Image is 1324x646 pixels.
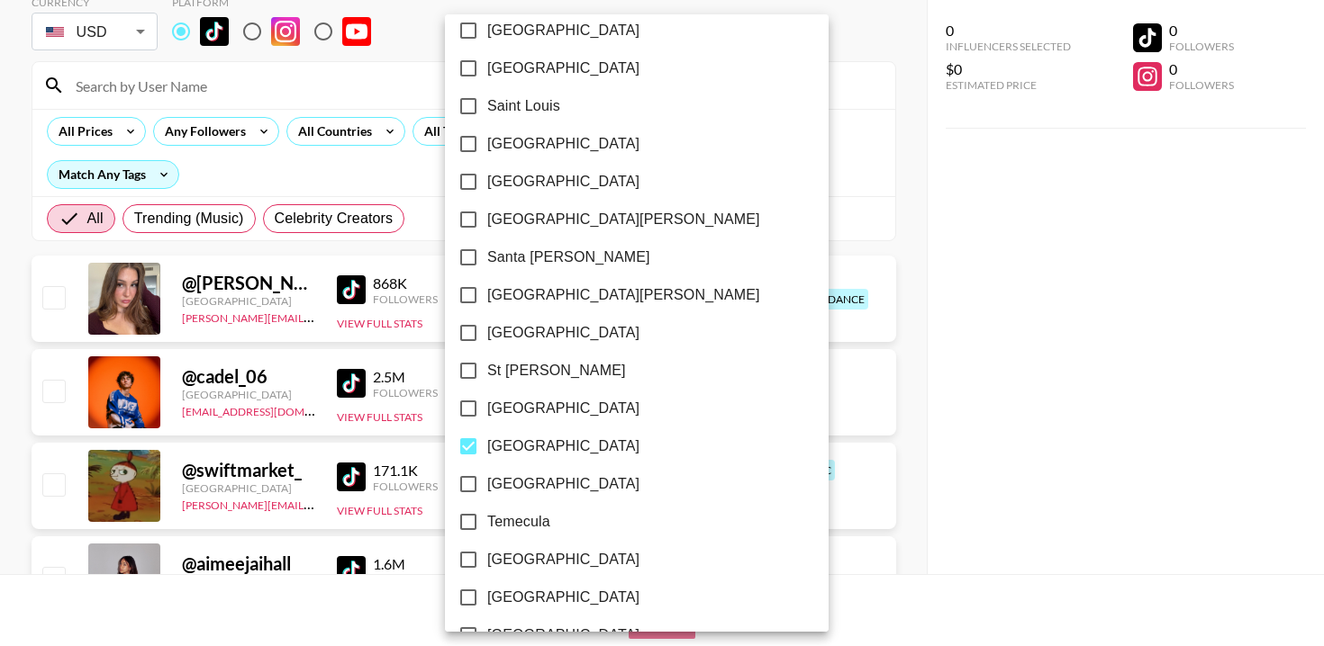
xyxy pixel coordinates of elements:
iframe: Drift Widget Chat Controller [1234,556,1302,624]
span: [GEOGRAPHIC_DATA][PERSON_NAME] [487,209,760,230]
span: [GEOGRAPHIC_DATA] [487,20,639,41]
span: [GEOGRAPHIC_DATA] [487,435,639,457]
span: [GEOGRAPHIC_DATA] [487,587,639,608]
span: [GEOGRAPHIC_DATA] [487,624,639,646]
span: [GEOGRAPHIC_DATA][PERSON_NAME] [487,284,760,306]
span: [GEOGRAPHIC_DATA] [487,171,639,193]
span: [GEOGRAPHIC_DATA] [487,322,639,344]
span: [GEOGRAPHIC_DATA] [487,133,639,155]
span: Santa [PERSON_NAME] [487,247,650,268]
span: [GEOGRAPHIC_DATA] [487,398,639,419]
span: St [PERSON_NAME] [487,360,626,381]
span: [GEOGRAPHIC_DATA] [487,473,639,495]
span: Saint Louis [487,95,560,117]
span: Temecula [487,511,550,533]
span: [GEOGRAPHIC_DATA] [487,549,639,570]
span: [GEOGRAPHIC_DATA] [487,58,639,79]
